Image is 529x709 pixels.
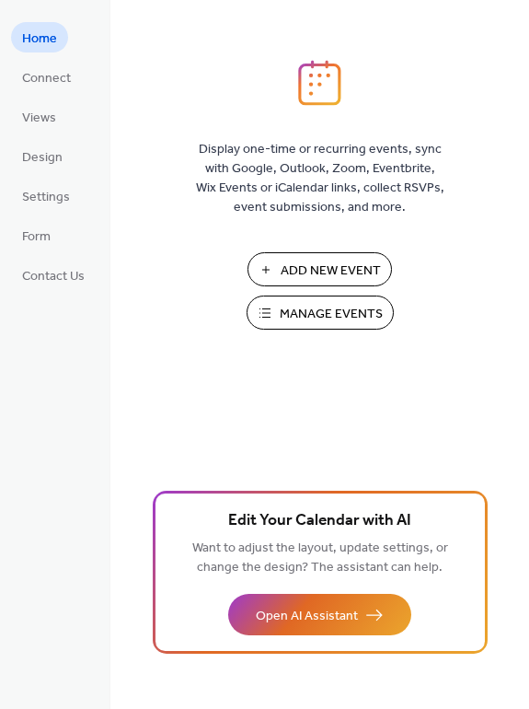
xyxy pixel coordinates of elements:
span: Home [22,29,57,49]
a: Form [11,220,62,250]
span: Display one-time or recurring events, sync with Google, Outlook, Zoom, Eventbrite, Wix Events or ... [196,140,444,217]
span: Form [22,227,51,247]
a: Views [11,101,67,132]
a: Design [11,141,74,171]
span: Contact Us [22,267,85,286]
a: Home [11,22,68,52]
span: Design [22,148,63,168]
span: Views [22,109,56,128]
span: Open AI Assistant [256,607,358,626]
span: Connect [22,69,71,88]
span: Add New Event [281,262,381,281]
a: Contact Us [11,260,96,290]
span: Want to adjust the layout, update settings, or change the design? The assistant can help. [192,536,448,580]
a: Settings [11,180,81,211]
span: Edit Your Calendar with AI [228,508,411,534]
img: logo_icon.svg [298,60,340,106]
a: Connect [11,62,82,92]
button: Open AI Assistant [228,594,411,635]
span: Settings [22,188,70,207]
span: Manage Events [280,305,383,324]
button: Add New Event [247,252,392,286]
button: Manage Events [247,296,394,330]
